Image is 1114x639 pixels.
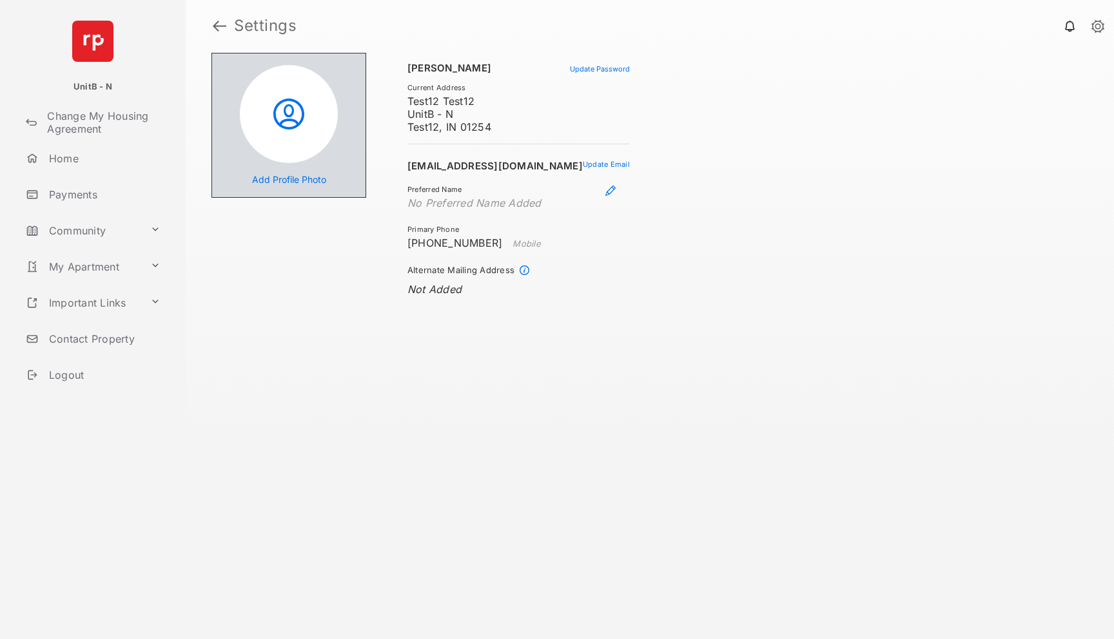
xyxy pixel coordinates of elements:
[248,173,330,186] button: Add Profile Photo
[21,179,186,210] a: Payments
[583,160,630,175] span: Update Email
[21,143,186,174] a: Home
[21,251,145,282] a: My Apartment
[21,287,145,318] a: Important Links
[407,95,491,120] div: Test12 Test12 UnitB - N
[407,265,514,278] span: Alternate Mailing Address
[407,283,630,296] em: Not Added
[73,81,112,93] p: UnitB - N
[407,196,542,209] em: No Preferred Name Added
[21,107,186,138] a: Change My Housing Agreement
[407,236,630,249] div: [PHONE_NUMBER]
[72,21,113,62] img: svg+xml;base64,PHN2ZyB4bWxucz0iaHR0cDovL3d3dy53My5vcmcvMjAwMC9zdmciIHdpZHRoPSI2NCIgaGVpZ2h0PSI2NC...
[407,185,630,194] span: Preferred Name
[407,63,491,73] h2: [PERSON_NAME]
[21,215,145,246] a: Community
[407,225,630,234] span: Primary Phone
[21,323,186,354] a: Contact Property
[513,238,541,249] em: Mobile
[407,160,583,172] h2: [EMAIL_ADDRESS][DOMAIN_NAME]
[407,120,491,133] div: Test12, IN 01254
[407,83,491,92] span: Current Address
[21,359,186,390] a: Logout
[234,18,297,33] strong: Settings
[570,64,630,73] button: Update Password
